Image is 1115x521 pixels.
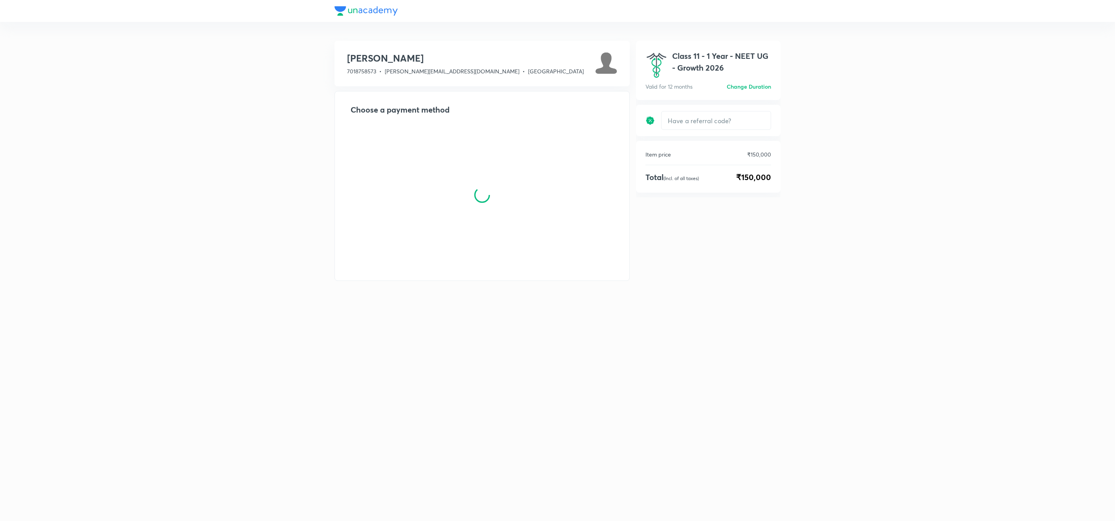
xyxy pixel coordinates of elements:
[736,171,771,183] span: ₹150,000
[523,67,525,75] span: •
[347,52,584,64] h3: [PERSON_NAME]
[645,116,655,125] img: discount
[645,171,699,183] h4: Total
[379,67,382,75] span: •
[672,50,771,74] h1: Class 11 - 1 Year - NEET UG - Growth 2026
[528,67,584,75] span: [GEOGRAPHIC_DATA]
[727,82,771,91] h6: Change Duration
[645,150,671,158] p: Item price
[645,50,667,79] img: avatar
[347,67,376,75] span: 7018758573
[747,150,771,158] p: ₹150,000
[351,104,614,116] h2: Choose a payment method
[662,111,771,130] input: Have a referral code?
[595,52,617,74] img: Avatar
[645,82,693,91] p: Valid for 12 months
[664,175,699,181] p: (Incl. of all taxes)
[385,67,519,75] span: [PERSON_NAME][EMAIL_ADDRESS][DOMAIN_NAME]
